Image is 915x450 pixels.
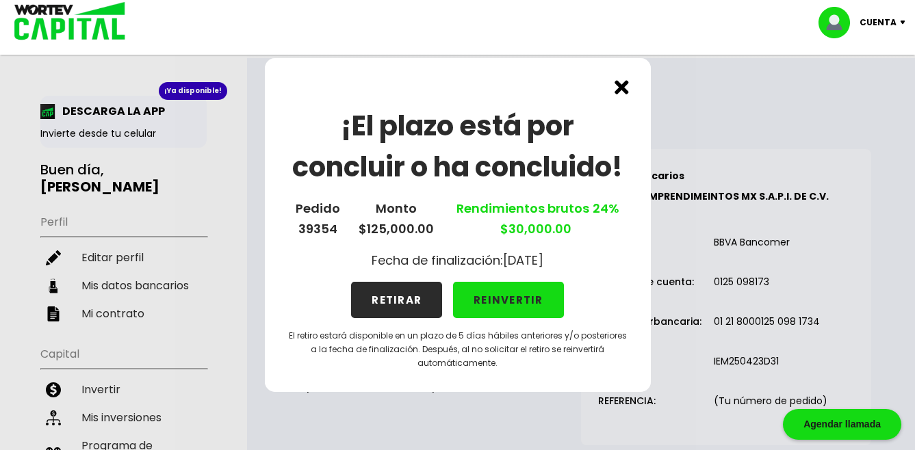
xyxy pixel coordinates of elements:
[287,329,629,370] p: El retiro estará disponible en un plazo de 5 días hábiles anteriores y/o posteriores a la fecha d...
[819,7,860,38] img: profile-image
[359,198,434,239] p: Monto $125,000.00
[589,200,619,217] span: 24%
[287,105,629,187] h1: ¡El plazo está por concluir o ha concluido!
[351,282,442,318] button: RETIRAR
[453,282,564,318] button: REINVERTIR
[860,12,897,33] p: Cuenta
[372,250,543,271] p: Fecha de finalización: [DATE]
[296,198,340,239] p: Pedido 39354
[453,200,619,237] a: Rendimientos brutos $30,000.00
[897,21,915,25] img: icon-down
[783,409,901,440] div: Agendar llamada
[615,80,629,94] img: cross.ed5528e3.svg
